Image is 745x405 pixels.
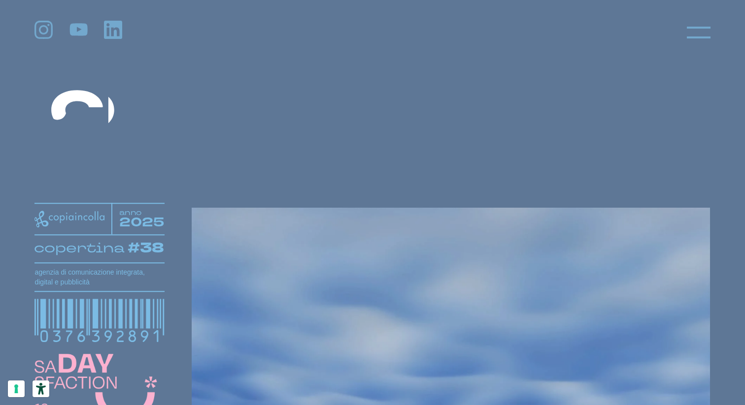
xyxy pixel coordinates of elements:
[34,239,125,256] tspan: copertina
[34,267,164,287] h1: agenzia di comunicazione integrata, digital e pubblicità
[119,214,165,231] tspan: 2025
[33,380,49,397] button: Strumenti di accessibilità
[119,207,142,217] tspan: anno
[8,380,25,397] button: Le tue preferenze relative al consenso per le tecnologie di tracciamento
[127,239,164,258] tspan: #38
